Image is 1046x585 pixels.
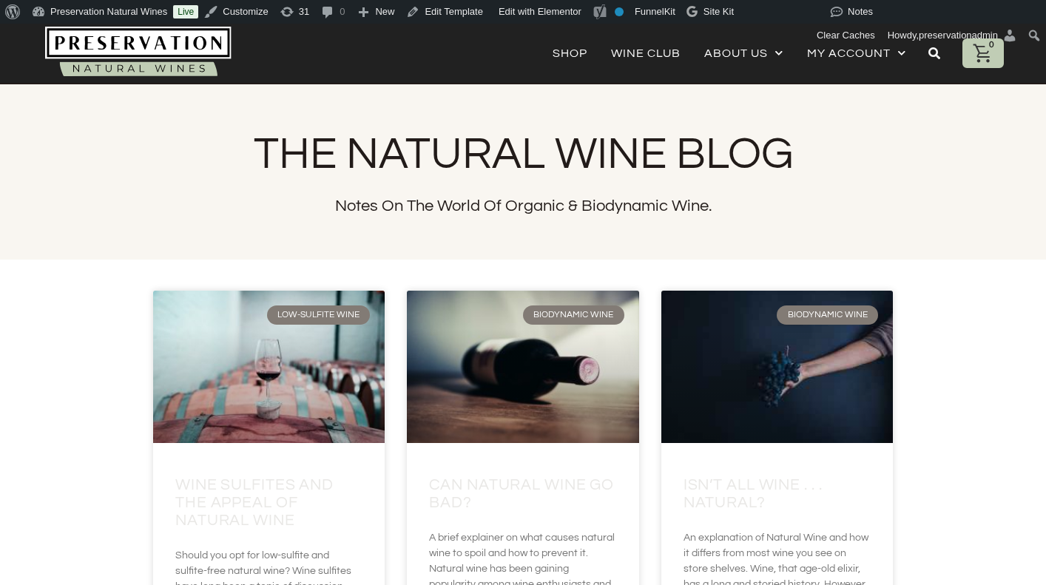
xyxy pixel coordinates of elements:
span: Site Kit [703,6,734,17]
div: Clear Caches [809,24,883,47]
span: preservationadmin [919,30,998,41]
img: Views over 48 hours. Click for more Jetpack Stats. [747,3,830,21]
div: No index [615,7,624,16]
a: Live [173,5,198,18]
span: Edit with Elementor [499,6,581,17]
a: Howdy, [883,24,1023,47]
